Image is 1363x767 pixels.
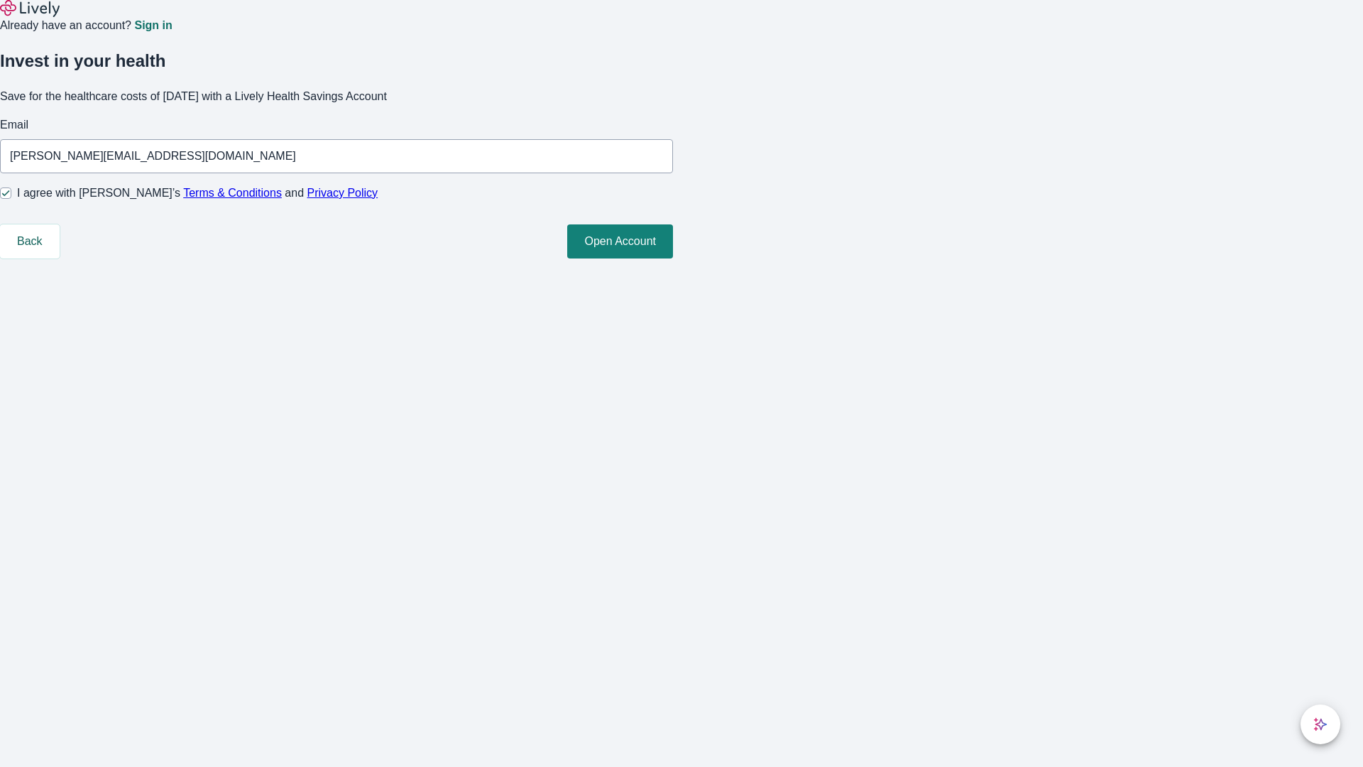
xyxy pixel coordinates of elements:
a: Terms & Conditions [183,187,282,199]
span: I agree with [PERSON_NAME]’s and [17,185,378,202]
svg: Lively AI Assistant [1313,717,1328,731]
a: Sign in [134,20,172,31]
button: Open Account [567,224,673,259]
button: chat [1301,705,1340,744]
a: Privacy Policy [307,187,378,199]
